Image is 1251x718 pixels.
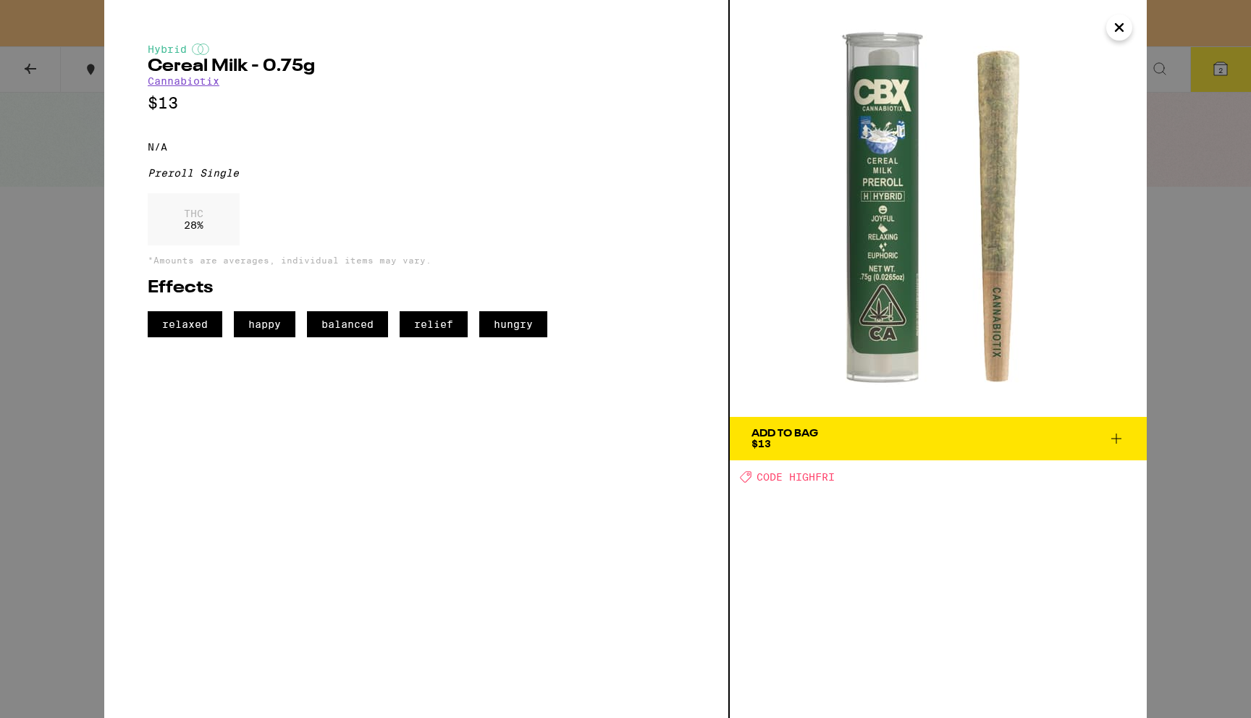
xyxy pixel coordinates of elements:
[1106,14,1132,41] button: Close
[148,141,685,153] p: N/A
[148,94,685,112] p: $13
[757,471,835,483] span: CODE HIGHFRI
[148,255,685,265] p: *Amounts are averages, individual items may vary.
[148,167,685,179] div: Preroll Single
[148,311,222,337] span: relaxed
[751,428,818,439] div: Add To Bag
[148,75,219,87] a: Cannabiotix
[479,311,547,337] span: hungry
[192,43,209,55] img: hybridColor.svg
[184,208,203,219] p: THC
[730,417,1147,460] button: Add To Bag$13
[307,311,388,337] span: balanced
[234,311,295,337] span: happy
[751,438,771,449] span: $13
[148,43,685,55] div: Hybrid
[148,193,240,245] div: 28 %
[148,279,685,297] h2: Effects
[148,58,685,75] h2: Cereal Milk - 0.75g
[400,311,468,337] span: relief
